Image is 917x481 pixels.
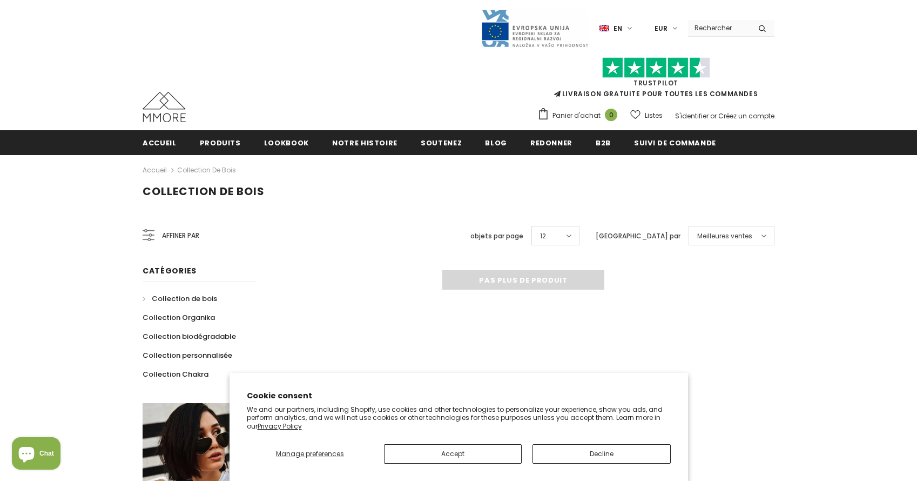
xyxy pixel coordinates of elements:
span: Panier d'achat [552,110,601,121]
a: Redonner [530,130,572,155]
button: Accept [384,444,522,464]
a: Produits [200,130,241,155]
a: Collection biodégradable [143,327,236,346]
span: EUR [655,23,667,34]
span: Collection de bois [143,184,265,199]
span: Affiner par [162,230,199,242]
span: Collection Organika [143,312,215,323]
span: 12 [540,231,546,242]
a: Collection de bois [177,165,236,175]
a: Accueil [143,164,167,177]
p: We and our partners, including Shopify, use cookies and other technologies to personalize your ex... [247,405,671,431]
span: Catégories [143,265,197,276]
span: Listes [645,110,663,121]
span: Suivi de commande [634,138,716,148]
span: Blog [485,138,507,148]
span: B2B [596,138,611,148]
span: or [710,111,717,121]
span: en [613,23,622,34]
a: Collection de bois [143,289,217,308]
a: Collection personnalisée [143,346,232,365]
img: Cas MMORE [143,92,186,122]
a: Privacy Policy [258,422,302,431]
span: Notre histoire [332,138,397,148]
span: LIVRAISON GRATUITE POUR TOUTES LES COMMANDES [537,62,774,98]
button: Manage preferences [247,444,373,464]
a: Panier d'achat 0 [537,108,623,124]
span: Collection personnalisée [143,350,232,360]
span: Collection Chakra [143,369,208,379]
a: Lookbook [264,130,309,155]
a: Collection Chakra [143,365,208,384]
a: Javni Razpis [481,23,589,32]
span: Collection de bois [152,293,217,304]
a: Accueil [143,130,177,155]
span: Accueil [143,138,177,148]
span: Produits [200,138,241,148]
a: soutenez [421,130,462,155]
a: Suivi de commande [634,130,716,155]
a: S'identifier [675,111,709,121]
label: [GEOGRAPHIC_DATA] par [596,231,680,242]
a: Créez un compte [718,111,774,121]
img: Faites confiance aux étoiles pilotes [602,57,710,78]
label: objets par page [470,231,523,242]
span: Redonner [530,138,572,148]
span: Lookbook [264,138,309,148]
a: B2B [596,130,611,155]
img: Javni Razpis [481,9,589,48]
h2: Cookie consent [247,390,671,402]
a: Listes [630,106,663,125]
a: TrustPilot [633,78,678,88]
span: 0 [605,109,617,121]
a: Collection Organika [143,308,215,327]
inbox-online-store-chat: Shopify online store chat [9,437,64,472]
a: Notre histoire [332,130,397,155]
a: Blog [485,130,507,155]
img: i-lang-1.png [599,24,609,33]
button: Decline [532,444,670,464]
span: Meilleures ventes [697,231,752,242]
span: Collection biodégradable [143,331,236,342]
span: soutenez [421,138,462,148]
input: Search Site [688,20,750,36]
span: Manage preferences [276,449,344,458]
